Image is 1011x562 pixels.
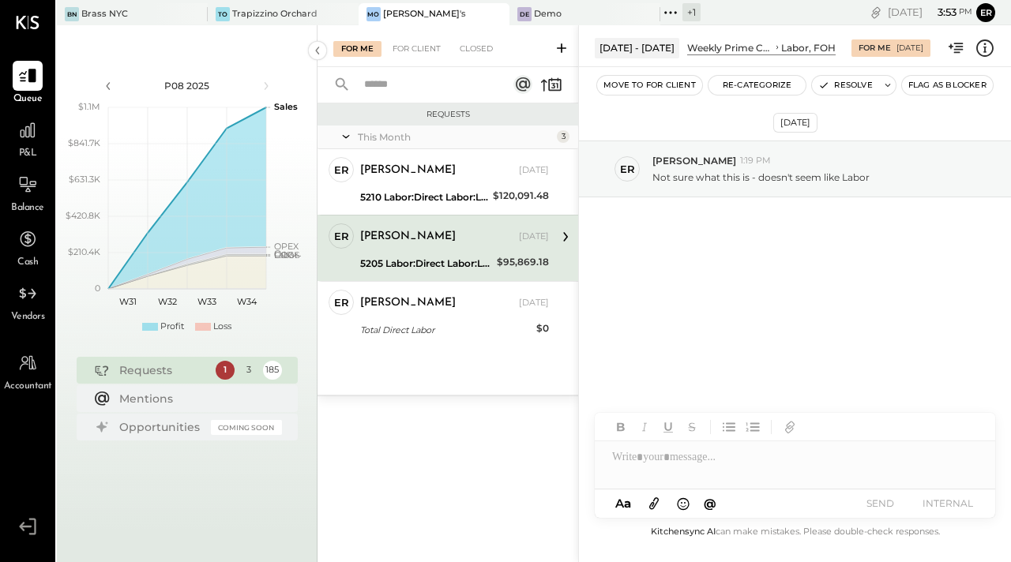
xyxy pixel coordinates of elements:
[383,8,466,21] div: [PERSON_NAME]'s
[211,420,282,435] div: Coming Soon
[4,380,52,394] span: Accountant
[68,246,100,257] text: $210.4K
[360,189,488,205] div: 5210 Labor:Direct Labor:Labor, BOH
[17,256,38,270] span: Cash
[519,297,549,309] div: [DATE]
[360,256,492,272] div: 5205 Labor:Direct Labor:Labor, FOH
[216,361,235,380] div: 1
[216,7,230,21] div: TO
[1,115,54,161] a: P&L
[360,229,456,245] div: [PERSON_NAME]
[334,295,349,310] div: er
[78,101,100,112] text: $1.1M
[634,417,655,437] button: Italic
[263,361,282,380] div: 185
[708,76,806,95] button: Re-Categorize
[119,296,137,307] text: W31
[781,41,836,54] div: Labor, FOH
[274,249,298,260] text: Labor
[197,296,216,307] text: W33
[333,41,381,57] div: For Me
[687,41,773,54] div: Weekly Prime Cost
[620,162,635,177] div: er
[65,7,79,21] div: BN
[916,493,979,514] button: INTERNAL
[595,38,679,58] div: [DATE] - [DATE]
[385,41,449,57] div: For Client
[232,8,318,21] div: Trapizzino Orchard
[493,188,549,204] div: $120,091.48
[120,79,254,92] div: P08 2025
[902,76,993,95] button: Flag as Blocker
[119,362,208,378] div: Requests
[274,249,300,260] text: COGS
[119,419,203,435] div: Opportunities
[325,109,570,120] div: Requests
[1,348,54,394] a: Accountant
[160,320,184,333] div: Profit
[274,241,299,252] text: OPEX
[13,92,43,107] span: Queue
[519,164,549,177] div: [DATE]
[740,155,771,167] span: 1:19 PM
[497,254,549,270] div: $95,869.18
[239,361,258,380] div: 3
[213,320,231,333] div: Loss
[557,130,569,143] div: 3
[773,113,817,133] div: [DATE]
[360,163,456,178] div: [PERSON_NAME]
[1,279,54,324] a: Vendors
[66,210,100,221] text: $420.8K
[81,8,128,21] div: Brass NYC
[536,320,549,336] div: $0
[236,296,257,307] text: W34
[742,417,763,437] button: Ordered List
[704,496,716,511] span: @
[597,76,702,95] button: Move to for client
[699,493,721,513] button: @
[1,61,54,107] a: Queue
[334,229,349,244] div: er
[95,283,100,294] text: 0
[360,295,456,311] div: [PERSON_NAME]
[274,101,298,112] text: Sales
[896,43,923,54] div: [DATE]
[452,41,501,57] div: Closed
[682,3,701,21] div: + 1
[519,230,549,243] div: [DATE]
[11,310,45,324] span: Vendors
[925,5,957,20] span: 3 : 53
[868,4,884,21] div: copy link
[611,417,631,437] button: Bold
[682,417,702,437] button: Strikethrough
[158,296,177,307] text: W32
[780,417,800,437] button: Add URL
[68,137,100,148] text: $841.7K
[848,493,911,514] button: SEND
[360,322,532,338] div: Total Direct Labor
[719,417,739,437] button: Unordered List
[652,170,870,184] p: Not sure what this is - doesn't seem like Labor
[274,248,301,259] text: Occu...
[19,147,37,161] span: P&L
[517,7,532,21] div: De
[1,170,54,215] a: Balance
[358,130,553,144] div: This Month
[119,391,274,407] div: Mentions
[652,154,736,167] span: [PERSON_NAME]
[534,8,562,21] div: Demo
[888,5,972,20] div: [DATE]
[334,163,349,178] div: er
[69,174,100,185] text: $631.3K
[624,496,631,511] span: a
[812,76,878,95] button: Resolve
[859,43,891,54] div: For Me
[959,6,972,17] span: pm
[366,7,381,21] div: Mo
[611,495,636,512] button: Aa
[1,224,54,270] a: Cash
[11,201,44,215] span: Balance
[658,417,678,437] button: Underline
[976,3,995,22] button: Er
